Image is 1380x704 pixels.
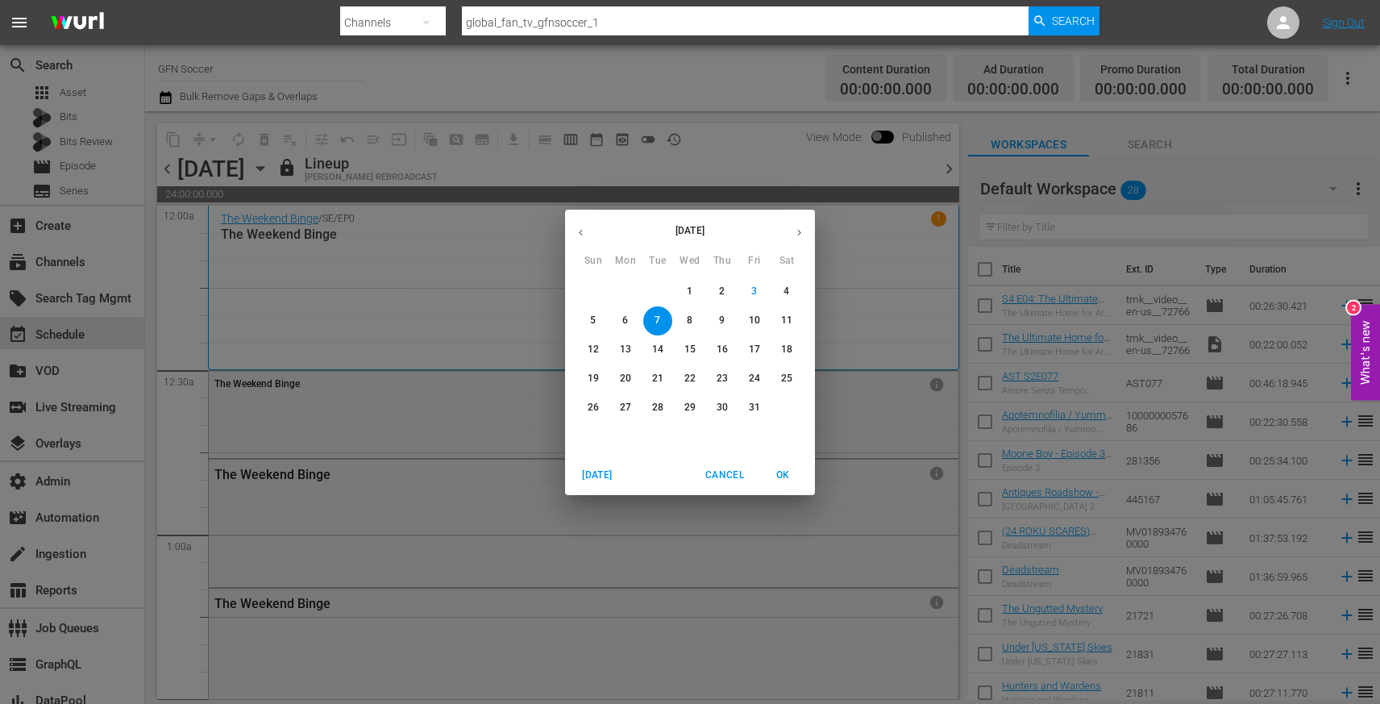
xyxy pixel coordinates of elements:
[687,314,692,327] p: 8
[684,343,696,356] p: 15
[740,394,769,423] button: 31
[781,314,792,327] p: 11
[652,372,663,385] p: 21
[675,394,705,423] button: 29
[579,306,608,335] button: 5
[763,467,802,484] span: OK
[611,394,640,423] button: 27
[579,364,608,394] button: 19
[1347,301,1360,314] div: 2
[708,253,737,269] span: Thu
[652,343,663,356] p: 14
[611,364,640,394] button: 20
[705,467,744,484] span: Cancel
[675,253,705,269] span: Wed
[749,401,760,414] p: 31
[781,372,792,385] p: 25
[643,253,672,269] span: Tue
[675,306,705,335] button: 8
[588,372,599,385] p: 19
[596,223,784,238] p: [DATE]
[643,306,672,335] button: 7
[572,462,623,489] button: [DATE]
[684,401,696,414] p: 29
[620,372,631,385] p: 20
[719,285,725,298] p: 2
[675,364,705,394] button: 22
[708,394,737,423] button: 30
[643,394,672,423] button: 28
[578,467,617,484] span: [DATE]
[749,343,760,356] p: 17
[751,285,757,298] p: 3
[717,343,728,356] p: 16
[687,285,692,298] p: 1
[749,314,760,327] p: 10
[749,372,760,385] p: 24
[784,285,789,298] p: 4
[740,306,769,335] button: 10
[1052,6,1095,35] span: Search
[781,343,792,356] p: 18
[772,364,801,394] button: 25
[590,314,596,327] p: 5
[643,335,672,364] button: 14
[611,335,640,364] button: 13
[708,364,737,394] button: 23
[622,314,628,327] p: 6
[708,335,737,364] button: 16
[652,401,663,414] p: 28
[579,394,608,423] button: 26
[10,13,29,32] span: menu
[699,462,750,489] button: Cancel
[643,364,672,394] button: 21
[39,4,116,42] img: ans4CAIJ8jUAAAAAAAAAAAAAAAAAAAAAAAAgQb4GAAAAAAAAAAAAAAAAAAAAAAAAJMjXAAAAAAAAAAAAAAAAAAAAAAAAgAT5G...
[717,372,728,385] p: 23
[675,335,705,364] button: 15
[620,343,631,356] p: 13
[757,462,808,489] button: OK
[772,306,801,335] button: 11
[655,314,660,327] p: 7
[740,335,769,364] button: 17
[611,253,640,269] span: Mon
[772,253,801,269] span: Sat
[740,364,769,394] button: 24
[772,335,801,364] button: 18
[740,277,769,306] button: 3
[611,306,640,335] button: 6
[579,335,608,364] button: 12
[675,277,705,306] button: 1
[588,401,599,414] p: 26
[684,372,696,385] p: 22
[772,277,801,306] button: 4
[740,253,769,269] span: Fri
[1351,304,1380,400] button: Open Feedback Widget
[620,401,631,414] p: 27
[579,253,608,269] span: Sun
[719,314,725,327] p: 9
[717,401,728,414] p: 30
[588,343,599,356] p: 12
[708,306,737,335] button: 9
[708,277,737,306] button: 2
[1323,16,1365,29] a: Sign Out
